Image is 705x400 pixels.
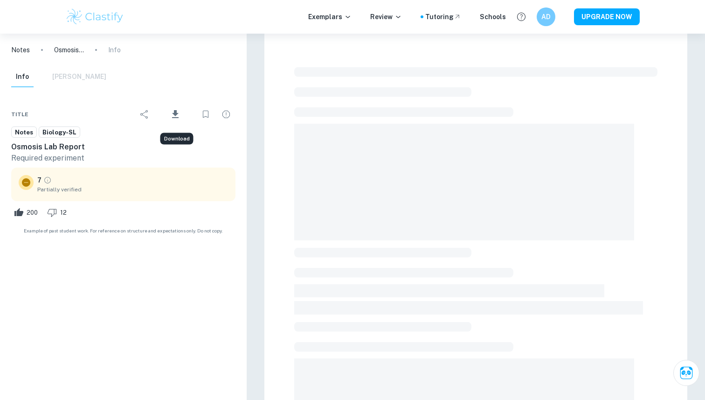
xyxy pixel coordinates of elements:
[673,360,699,386] button: Ask Clai
[11,126,37,138] a: Notes
[21,208,43,218] span: 200
[196,105,215,124] div: Bookmark
[43,176,52,184] a: Grade partially verified
[108,45,121,55] p: Info
[513,9,529,25] button: Help and Feedback
[574,8,640,25] button: UPGRADE NOW
[39,128,80,137] span: Biology-SL
[11,141,235,153] h6: Osmosis Lab Report
[11,110,28,119] span: Title
[11,67,34,87] button: Info
[308,12,352,22] p: Exemplars
[135,105,154,124] div: Share
[11,227,235,234] span: Example of past student work. For reference on structure and expectations only. Do not copy.
[65,7,124,26] img: Clastify logo
[425,12,461,22] a: Tutoring
[537,7,555,26] button: AD
[45,205,72,220] div: Dislike
[217,105,235,124] div: Report issue
[11,205,43,220] div: Like
[12,128,36,137] span: Notes
[156,102,194,126] div: Download
[11,45,30,55] a: Notes
[11,153,235,164] p: Required experiment
[55,208,72,218] span: 12
[160,133,194,145] div: Download
[37,175,41,185] p: 7
[480,12,506,22] a: Schools
[370,12,402,22] p: Review
[54,45,84,55] p: Osmosis Lab Report
[541,12,552,22] h6: AD
[37,185,228,194] span: Partially verified
[39,126,80,138] a: Biology-SL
